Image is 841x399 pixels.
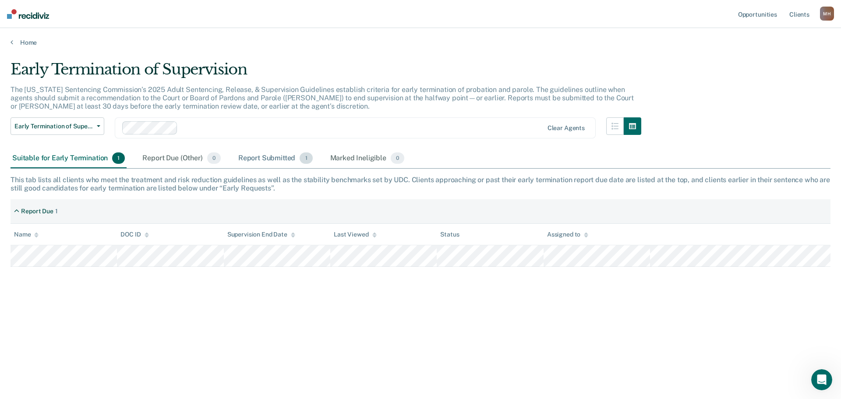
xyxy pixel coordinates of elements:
div: Supervision End Date [227,231,295,238]
div: Assigned to [547,231,588,238]
div: Suitable for Early Termination1 [11,149,127,168]
div: Report Due1 [11,204,61,219]
span: 0 [207,152,221,164]
span: 1 [112,152,125,164]
img: Recidiviz [7,9,49,19]
button: MH [820,7,834,21]
div: Report Due (Other)0 [141,149,222,168]
button: Early Termination of Supervision [11,117,104,135]
span: 0 [391,152,404,164]
div: This tab lists all clients who meet the treatment and risk reduction guidelines as well as the st... [11,176,830,192]
div: Last Viewed [334,231,376,238]
div: Report Submitted1 [237,149,314,168]
div: Report Due [21,208,53,215]
a: Home [11,39,830,46]
span: 1 [300,152,312,164]
div: Early Termination of Supervision [11,60,641,85]
div: M H [820,7,834,21]
div: Clear agents [548,124,585,132]
div: Name [14,231,39,238]
p: The [US_STATE] Sentencing Commission’s 2025 Adult Sentencing, Release, & Supervision Guidelines e... [11,85,634,110]
div: DOC ID [120,231,148,238]
div: Status [440,231,459,238]
span: Early Termination of Supervision [14,123,93,130]
iframe: Intercom live chat [811,369,832,390]
div: Marked Ineligible0 [329,149,406,168]
div: 1 [55,208,58,215]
